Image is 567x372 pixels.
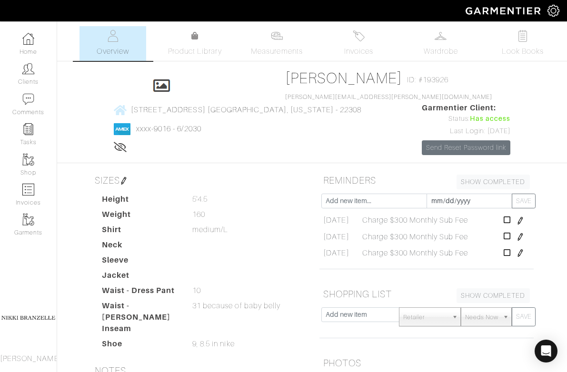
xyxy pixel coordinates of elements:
[461,2,547,19] img: garmentier-logo-header-white-b43fb05a5012e4ada735d5af1a66efaba907eab6374d6393d1fbf88cb4ef424d.png
[321,194,427,208] input: Add new item...
[470,114,511,124] span: Has access
[502,46,544,57] span: Look Books
[91,171,305,190] h5: SIZES
[22,184,34,196] img: orders-icon-0abe47150d42831381b5fb84f609e132dff9fe21cb692f30cb5eec754e2cba89.png
[512,307,536,326] button: SAVE
[161,30,228,57] a: Product Library
[131,106,362,114] span: [STREET_ADDRESS] [GEOGRAPHIC_DATA], [US_STATE] - 22308
[319,284,534,303] h5: SHOPPING LIST
[422,114,510,124] div: Status:
[517,217,524,225] img: pen-cf24a1663064a2ec1b9c1bd2387e9de7a2fa800b781884d57f21acf72779bad2.png
[95,285,185,300] dt: Waist - Dress Pant
[435,30,447,42] img: wardrobe-487a4870c1b7c33e795ec22d11cfc2ed9d08956e64fb3008fe2437562e282088.svg
[517,30,528,42] img: todo-9ac3debb85659649dc8f770b8b6100bb5dab4b48dedcbae339e5042a72dfd3cc.svg
[251,46,303,57] span: Measurements
[95,270,185,285] dt: Jacket
[422,140,510,155] a: Send Reset Password link
[407,74,448,86] span: ID: #193926
[192,224,228,235] span: medium/L
[95,300,185,323] dt: Waist - [PERSON_NAME]
[95,323,185,338] dt: Inseam
[408,26,474,61] a: Wardrobe
[362,247,468,259] span: Charge $300 Monthly Sub Fee
[95,338,185,353] dt: Shoe
[95,239,185,255] dt: Neck
[22,123,34,135] img: reminder-icon-8004d30b9f0a5d33ae49ab947aed9ed385cf756f9e5892f1edd6e32f2345188e.png
[95,194,185,209] dt: Height
[97,46,129,57] span: Overview
[465,308,498,327] span: Needs Now
[192,209,205,220] span: 160
[535,340,557,362] div: Open Intercom Messenger
[271,30,283,42] img: measurements-466bbee1fd09ba9460f595b01e5d73f9e2bff037440d3c8f018324cb6cdf7a4a.svg
[192,194,208,205] span: 5'4.5
[95,209,185,224] dt: Weight
[457,175,530,189] a: SHOW COMPLETED
[22,33,34,45] img: dashboard-icon-dbcd8f5a0b271acd01030246c82b418ddd0df26cd7fceb0bd07c9910d44c42f6.png
[512,194,536,208] button: SAVE
[107,30,119,42] img: basicinfo-40fd8af6dae0f16599ec9e87c0ef1c0a1fdea2edbe929e3d69a839185d80c458.svg
[323,215,349,226] span: [DATE]
[80,26,146,61] a: Overview
[344,46,373,57] span: Invoices
[422,102,510,114] span: Garmentier Client:
[285,69,403,87] a: [PERSON_NAME]
[22,63,34,75] img: clients-icon-6bae9207a08558b7cb47a8932f037763ab4055f8c8b6bfacd5dc20c3e0201464.png
[517,249,524,257] img: pen-cf24a1663064a2ec1b9c1bd2387e9de7a2fa800b781884d57f21acf72779bad2.png
[22,154,34,166] img: garments-icon-b7da505a4dc4fd61783c78ac3ca0ef83fa9d6f193b1c9dc38574b1d14d53ca28.png
[120,177,128,185] img: pen-cf24a1663064a2ec1b9c1bd2387e9de7a2fa800b781884d57f21acf72779bad2.png
[192,285,201,296] span: 10
[489,26,556,61] a: Look Books
[403,308,448,327] span: Retailer
[362,215,468,226] span: Charge $300 Monthly Sub Fee
[22,214,34,225] img: garments-icon-b7da505a4dc4fd61783c78ac3ca0ef83fa9d6f193b1c9dc38574b1d14d53ca28.png
[95,255,185,270] dt: Sleeve
[243,26,310,61] a: Measurements
[323,231,349,243] span: [DATE]
[323,247,349,259] span: [DATE]
[422,126,510,137] div: Last Login: [DATE]
[319,171,534,190] h5: REMINDERS
[353,30,365,42] img: orders-27d20c2124de7fd6de4e0e44c1d41de31381a507db9b33961299e4e07d508b8c.svg
[326,26,392,61] a: Invoices
[457,288,530,303] a: SHOW COMPLETED
[547,5,559,17] img: gear-icon-white-bd11855cb880d31180b6d7d6211b90ccbf57a29d726f0c71d8c61bd08dd39cc2.png
[114,123,130,135] img: american_express-1200034d2e149cdf2cc7894a33a747db654cf6f8355cb502592f1d228b2ac700.png
[362,231,468,243] span: Charge $300 Monthly Sub Fee
[192,300,280,312] span: 31 because of baby belly
[285,94,493,100] a: [PERSON_NAME][EMAIL_ADDRESS][PERSON_NAME][DOMAIN_NAME]
[22,93,34,105] img: comment-icon-a0a6a9ef722e966f86d9cbdc48e553b5cf19dbc54f86b18d962a5391bc8f6eb6.png
[136,125,201,133] a: xxxx-9016 - 6/2030
[321,307,400,322] input: Add new item
[192,338,235,350] span: 9, 8.5 in nike
[114,104,362,116] a: [STREET_ADDRESS] [GEOGRAPHIC_DATA], [US_STATE] - 22308
[95,224,185,239] dt: Shirt
[168,46,222,57] span: Product Library
[424,46,458,57] span: Wardrobe
[517,233,524,241] img: pen-cf24a1663064a2ec1b9c1bd2387e9de7a2fa800b781884d57f21acf72779bad2.png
